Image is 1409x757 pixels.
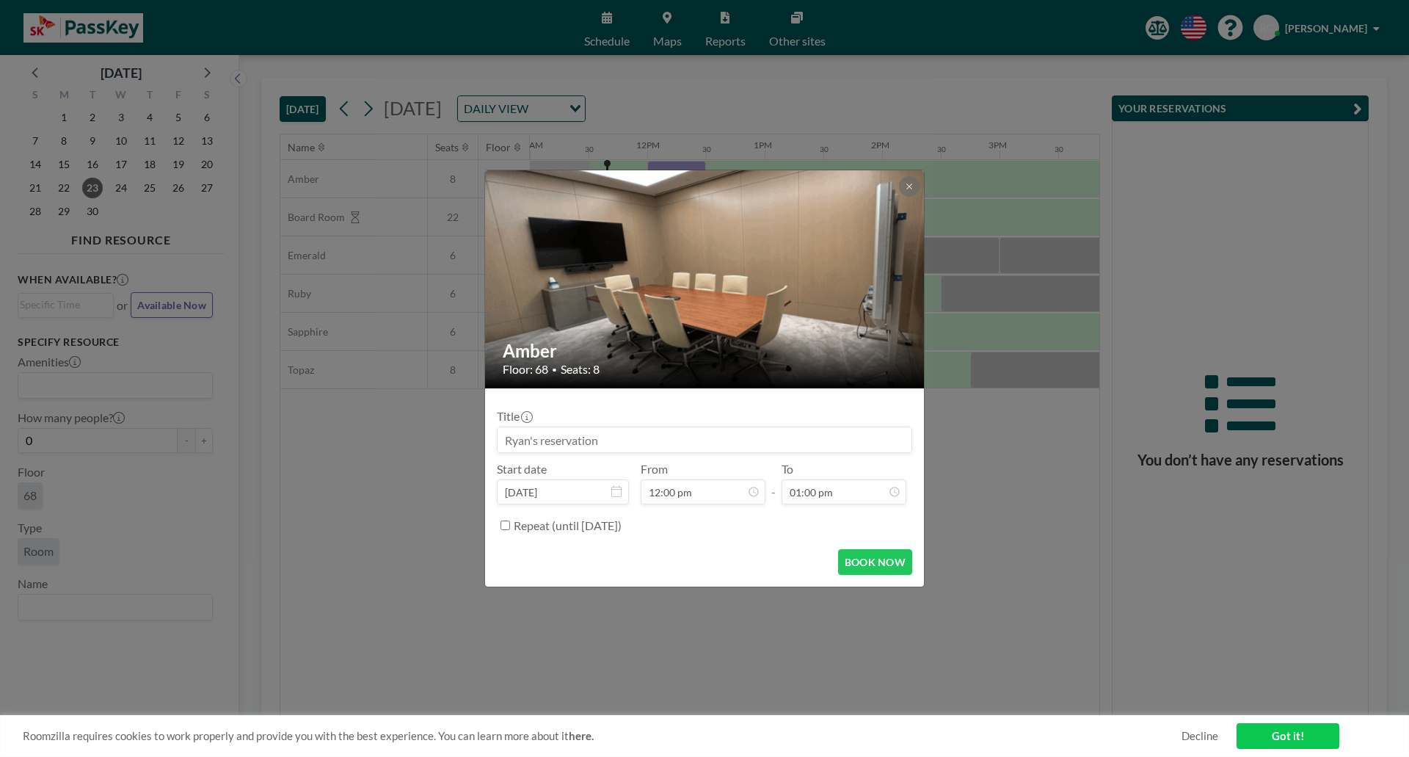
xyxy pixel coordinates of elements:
[23,729,1182,743] span: Roomzilla requires cookies to work properly and provide you with the best experience. You can lea...
[497,462,547,477] label: Start date
[503,340,908,362] h2: Amber
[1237,723,1339,749] a: Got it!
[771,467,776,499] span: -
[498,427,911,452] input: Ryan's reservation
[552,364,557,375] span: •
[514,518,622,533] label: Repeat (until [DATE])
[485,145,925,413] img: 537.gif
[497,409,531,424] label: Title
[1182,729,1218,743] a: Decline
[782,462,793,477] label: To
[569,729,594,742] a: here.
[641,462,668,477] label: From
[503,362,548,377] span: Floor: 68
[561,362,600,377] span: Seats: 8
[838,549,912,575] button: BOOK NOW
